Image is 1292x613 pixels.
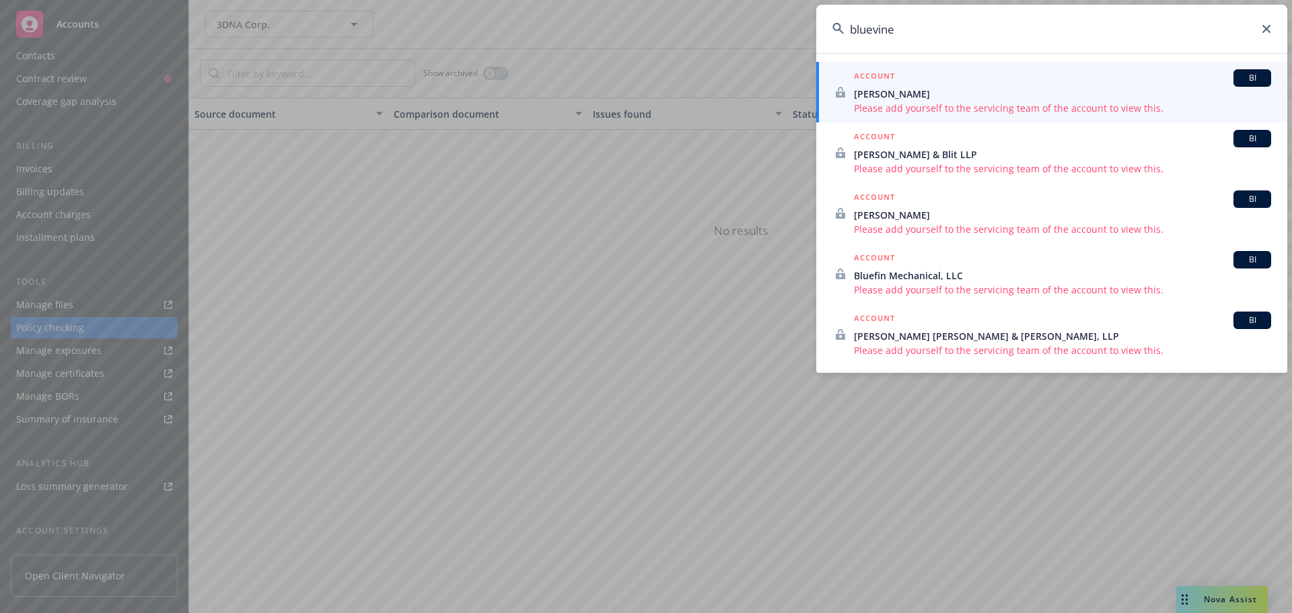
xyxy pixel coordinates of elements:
h5: ACCOUNT [854,190,895,207]
input: Search... [816,5,1287,53]
a: ACCOUNTBIBluefin Mechanical, LLCPlease add yourself to the servicing team of the account to view ... [816,244,1287,304]
a: ACCOUNTBI[PERSON_NAME] [PERSON_NAME] & [PERSON_NAME], LLPPlease add yourself to the servicing tea... [816,304,1287,365]
span: Please add yourself to the servicing team of the account to view this. [854,101,1271,115]
span: [PERSON_NAME] [PERSON_NAME] & [PERSON_NAME], LLP [854,329,1271,343]
span: Please add yourself to the servicing team of the account to view this. [854,161,1271,176]
h5: ACCOUNT [854,312,895,328]
a: ACCOUNTBI[PERSON_NAME]Please add yourself to the servicing team of the account to view this. [816,62,1287,122]
span: BI [1239,133,1266,145]
a: ACCOUNTBI[PERSON_NAME] & Blit LLPPlease add yourself to the servicing team of the account to view... [816,122,1287,183]
span: Please add yourself to the servicing team of the account to view this. [854,222,1271,236]
a: ACCOUNTBI[PERSON_NAME]Please add yourself to the servicing team of the account to view this. [816,183,1287,244]
span: [PERSON_NAME] [854,208,1271,222]
span: Please add yourself to the servicing team of the account to view this. [854,283,1271,297]
span: [PERSON_NAME] [854,87,1271,101]
span: [PERSON_NAME] & Blit LLP [854,147,1271,161]
span: Please add yourself to the servicing team of the account to view this. [854,343,1271,357]
h5: ACCOUNT [854,69,895,85]
h5: ACCOUNT [854,251,895,267]
span: BI [1239,193,1266,205]
span: Bluefin Mechanical, LLC [854,268,1271,283]
h5: ACCOUNT [854,130,895,146]
span: BI [1239,314,1266,326]
span: BI [1239,72,1266,84]
span: BI [1239,254,1266,266]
